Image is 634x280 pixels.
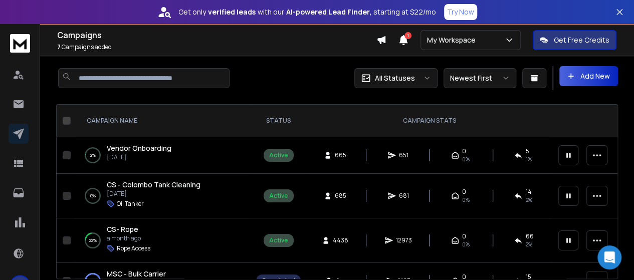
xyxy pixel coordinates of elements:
span: 0% [462,155,470,163]
span: 0 [462,232,466,240]
button: Newest First [444,68,516,88]
th: STATUS [250,105,307,137]
h1: Campaigns [57,29,376,41]
a: CS- Rope [107,224,138,234]
p: My Workspace [427,35,480,45]
p: Campaigns added [57,43,376,51]
span: 2 % [525,196,532,204]
span: 681 [399,192,409,200]
div: Active [269,151,288,159]
div: Active [269,236,288,244]
span: 1 % [525,155,531,163]
span: 12973 [396,236,412,244]
span: 4438 [333,236,348,244]
a: CS - Colombo Tank Cleaning [107,180,200,190]
p: Get Free Credits [554,35,609,45]
p: 22 % [89,235,97,245]
p: 2 % [90,150,96,160]
img: logo [10,34,30,53]
div: Active [269,192,288,200]
a: MSC - Bulk Carrier [107,269,166,279]
th: CAMPAIGN STATS [307,105,552,137]
strong: AI-powered Lead Finder, [286,7,371,17]
p: a month ago [107,234,150,242]
p: All Statuses [375,73,415,83]
p: 0 % [90,191,96,201]
span: 0 [462,147,466,155]
td: 22%CS- Ropea month agoRope Access [75,218,250,263]
p: Oil Tanker [117,200,144,208]
a: Vendor Onboarding [107,143,171,153]
span: 665 [335,151,346,159]
span: 0 [462,188,466,196]
p: Rope Access [117,244,150,252]
span: 1 [404,32,411,39]
span: 0% [462,240,470,248]
button: Add New [559,66,618,86]
th: CAMPAIGN NAME [75,105,250,137]
span: 651 [399,151,409,159]
span: 14 [525,188,531,196]
p: [DATE] [107,190,200,198]
td: 2%Vendor Onboarding[DATE] [75,137,250,174]
button: Try Now [444,4,477,20]
span: 2 % [525,240,532,248]
span: 685 [335,192,346,200]
span: 5 [525,147,529,155]
span: 66 [525,232,533,240]
strong: verified leads [208,7,256,17]
span: 7 [57,43,61,51]
button: Get Free Credits [533,30,616,50]
div: Open Intercom Messenger [597,245,621,269]
span: CS- Rope [107,224,138,234]
span: 0% [462,196,470,204]
p: Try Now [447,7,474,17]
p: [DATE] [107,153,171,161]
p: Get only with our starting at $22/mo [178,7,436,17]
td: 0%CS - Colombo Tank Cleaning[DATE]Oil Tanker [75,174,250,218]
